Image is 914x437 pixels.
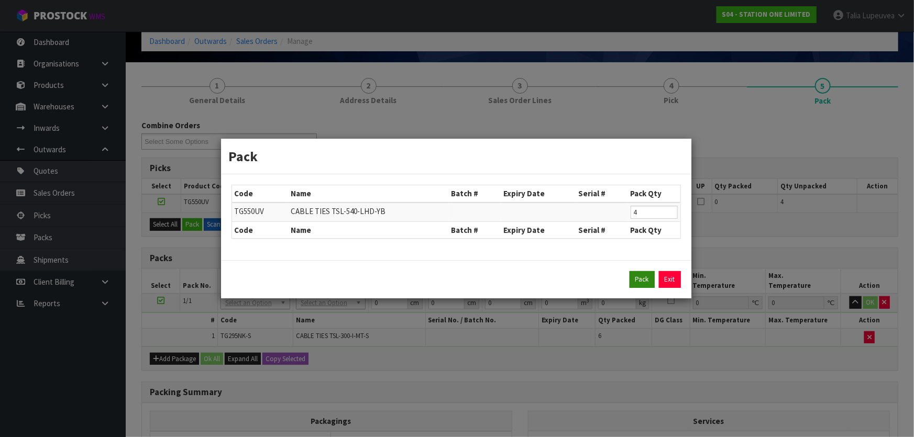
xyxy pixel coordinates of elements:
a: Exit [659,271,681,288]
button: Pack [630,271,655,288]
th: Code [232,221,289,238]
th: Serial # [576,221,628,238]
span: CABLE TIES TSL-540-LHD-YB [291,206,386,216]
th: Name [288,185,449,202]
th: Serial # [576,185,628,202]
th: Expiry Date [501,221,576,238]
th: Batch # [449,185,501,202]
th: Name [288,221,449,238]
span: TG550UV [235,206,265,216]
h3: Pack [229,147,684,166]
th: Expiry Date [501,185,576,202]
th: Pack Qty [628,185,680,202]
th: Batch # [449,221,501,238]
th: Pack Qty [628,221,680,238]
th: Code [232,185,289,202]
